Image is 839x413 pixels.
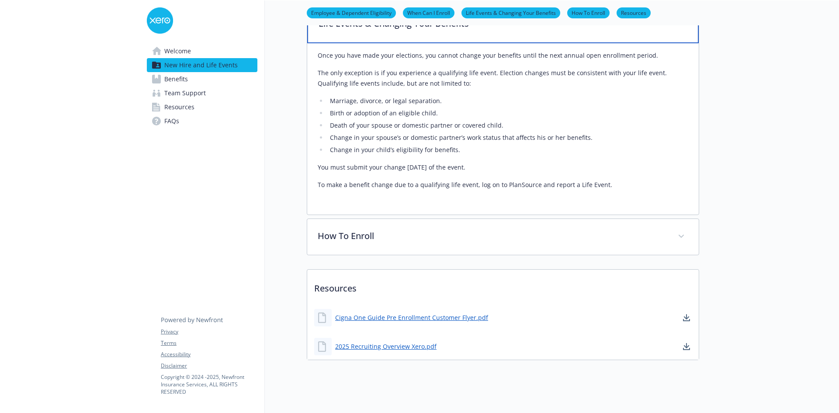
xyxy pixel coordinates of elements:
[147,44,257,58] a: Welcome
[164,58,238,72] span: New Hire and Life Events
[147,86,257,100] a: Team Support
[403,8,454,17] a: When Can I Enroll
[307,43,699,215] div: Life Events & Changing Your Benefits
[161,362,257,370] a: Disclaimer
[318,162,688,173] p: You must submit your change [DATE] of the event.
[164,44,191,58] span: Welcome
[147,58,257,72] a: New Hire and Life Events
[461,8,560,17] a: Life Events & Changing Your Benefits
[327,108,688,118] li: Birth or adoption of an eligible child.
[161,351,257,358] a: Accessibility
[307,8,396,17] a: Employee & Dependent Eligibility
[318,180,688,190] p: To make a benefit change due to a qualifying life event, log on to PlanSource and report a Life E...
[161,328,257,336] a: Privacy
[567,8,610,17] a: How To Enroll
[161,373,257,396] p: Copyright © 2024 - 2025 , Newfront Insurance Services, ALL RIGHTS RESERVED
[307,270,699,302] p: Resources
[318,68,688,89] p: The only exception is if you experience a qualifying life event. Election changes must be consist...
[147,72,257,86] a: Benefits
[327,132,688,143] li: Change in your spouse’s or domestic partner’s work status that affects his or her benefits.
[327,96,688,106] li: Marriage, divorce, or legal separation.
[327,145,688,155] li: Change in your child’s eligibility for benefits.
[147,114,257,128] a: FAQs
[318,229,667,243] p: How To Enroll
[307,219,699,255] div: How To Enroll
[327,120,688,131] li: Death of your spouse or domestic partner or covered child.
[164,100,194,114] span: Resources
[335,313,488,322] a: Cigna One Guide Pre Enrollment Customer Flyer.pdf
[681,341,692,352] a: download document
[335,342,437,351] a: 2025 Recruiting Overview Xero.pdf
[164,114,179,128] span: FAQs
[161,339,257,347] a: Terms
[681,312,692,323] a: download document
[147,100,257,114] a: Resources
[164,72,188,86] span: Benefits
[318,50,688,61] p: Once you have made your elections, you cannot change your benefits until the next annual open enr...
[164,86,206,100] span: Team Support
[617,8,651,17] a: Resources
